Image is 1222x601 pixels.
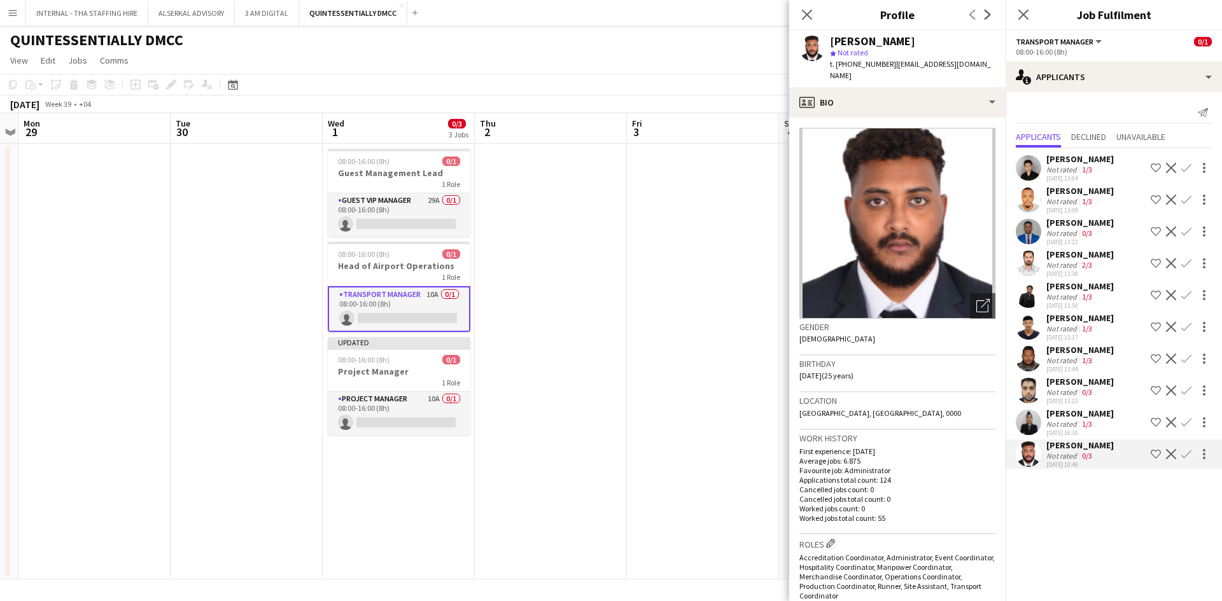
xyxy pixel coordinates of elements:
div: Updated [328,337,470,347]
div: Open photos pop-in [970,293,995,319]
div: [PERSON_NAME] [1046,153,1114,165]
div: [PERSON_NAME] [1046,185,1114,197]
div: Bio [789,87,1006,118]
button: QUINTESSENTIALLY DMCC [299,1,407,25]
span: Thu [480,118,496,129]
app-card-role: Project Manager10A0/108:00-16:00 (8h) [328,392,470,435]
span: | [EMAIL_ADDRESS][DOMAIN_NAME] [830,59,991,80]
span: 1 Role [442,378,460,387]
div: [DATE] 13:04 [1046,174,1114,183]
span: Fri [632,118,642,129]
app-skills-label: 1/3 [1082,356,1092,365]
p: Worked jobs total count: 55 [799,513,995,523]
div: Not rated [1046,451,1079,460]
span: Comms [100,55,129,66]
span: Week 39 [42,99,74,109]
span: Declined [1071,132,1106,141]
div: Not rated [1046,356,1079,365]
span: t. [PHONE_NUMBER] [830,59,896,69]
span: 0/1 [442,156,460,166]
div: [DATE] 19:48 [1046,460,1114,469]
span: [DEMOGRAPHIC_DATA] [799,334,875,343]
div: [DATE] 13:09 [1046,206,1114,214]
p: Applications total count: 124 [799,475,995,485]
button: INTERNAL - THA STAFFING HIRE [26,1,148,25]
app-job-card: 08:00-16:00 (8h)0/1Head of Airport Operations1 RoleTransport Manager10A0/108:00-16:00 (8h) [328,242,470,332]
h3: Profile [789,6,1006,23]
a: Comms [95,52,134,69]
h3: Head of Airport Operations [328,260,470,272]
span: 0/1 [442,249,460,259]
span: 1 Role [442,179,460,189]
span: Applicants [1016,132,1061,141]
div: Not rated [1046,260,1079,270]
span: Unavailable [1116,132,1165,141]
div: [DATE] 13:22 [1046,238,1114,246]
app-card-role: Transport Manager10A0/108:00-16:00 (8h) [328,286,470,332]
h3: Work history [799,432,995,444]
span: Accreditation Coordinator, Administrator, Event Coordinator, Hospitality Coordinator, Manpower Co... [799,553,995,600]
p: Worked jobs count: 0 [799,504,995,513]
img: Crew avatar or photo [799,128,995,319]
span: Not rated [838,48,868,57]
div: Not rated [1046,419,1079,429]
span: Jobs [68,55,87,66]
span: 2 [478,125,496,139]
div: [PERSON_NAME] [1046,439,1114,451]
span: 08:00-16:00 (8h) [338,249,390,259]
div: Not rated [1046,228,1079,238]
h1: QUINTESSENTIALLY DMCC [10,31,183,50]
a: View [5,52,33,69]
app-skills-label: 1/3 [1082,292,1092,301]
span: 4 [782,125,798,139]
a: Jobs [63,52,92,69]
span: Transport Manager [1016,37,1093,46]
button: ALSERKAL ADVISORY [148,1,235,25]
app-skills-label: 1/3 [1082,197,1092,206]
span: [DATE] (25 years) [799,371,853,380]
span: 1 [326,125,344,139]
span: 3 [630,125,642,139]
p: Average jobs: 6.875 [799,456,995,466]
app-skills-label: 1/3 [1082,165,1092,174]
div: Not rated [1046,292,1079,301]
h3: Location [799,395,995,406]
span: Sat [784,118,798,129]
div: Not rated [1046,387,1079,397]
button: 3 AM DIGITAL [235,1,299,25]
app-skills-label: 0/3 [1082,451,1092,460]
div: 3 Jobs [449,130,468,139]
p: First experience: [DATE] [799,446,995,456]
span: Edit [41,55,55,66]
div: 08:00-16:00 (8h) [1016,47,1212,57]
span: 0/1 [1194,37,1212,46]
span: View [10,55,28,66]
span: [GEOGRAPHIC_DATA], [GEOGRAPHIC_DATA], 0000 [799,408,961,418]
div: [PERSON_NAME] [1046,312,1114,324]
app-skills-label: 1/3 [1082,419,1092,429]
div: [DATE] 13:38 [1046,270,1114,278]
div: [DATE] 15:17 [1046,333,1114,342]
div: Not rated [1046,324,1079,333]
p: Favourite job: Administrator [799,466,995,475]
span: 30 [174,125,190,139]
span: 1 Role [442,272,460,282]
span: 08:00-16:00 (8h) [338,156,390,166]
h3: Gender [799,321,995,333]
span: Wed [328,118,344,129]
app-skills-label: 2/3 [1082,260,1092,270]
div: +04 [79,99,91,109]
a: Edit [36,52,60,69]
app-skills-label: 1/3 [1082,324,1092,333]
h3: Guest Management Lead [328,167,470,179]
div: [PERSON_NAME] [1046,217,1114,228]
h3: Job Fulfilment [1006,6,1222,23]
p: Cancelled jobs count: 0 [799,485,995,494]
app-job-card: Updated08:00-16:00 (8h)0/1Project Manager1 RoleProject Manager10A0/108:00-16:00 (8h) [328,337,470,435]
app-skills-label: 0/3 [1082,387,1092,397]
div: [PERSON_NAME] [1046,249,1114,260]
div: 08:00-16:00 (8h)0/1Guest Management Lead1 RoleGuest VIP Manager29A0/108:00-16:00 (8h) [328,149,470,237]
h3: Birthday [799,358,995,370]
